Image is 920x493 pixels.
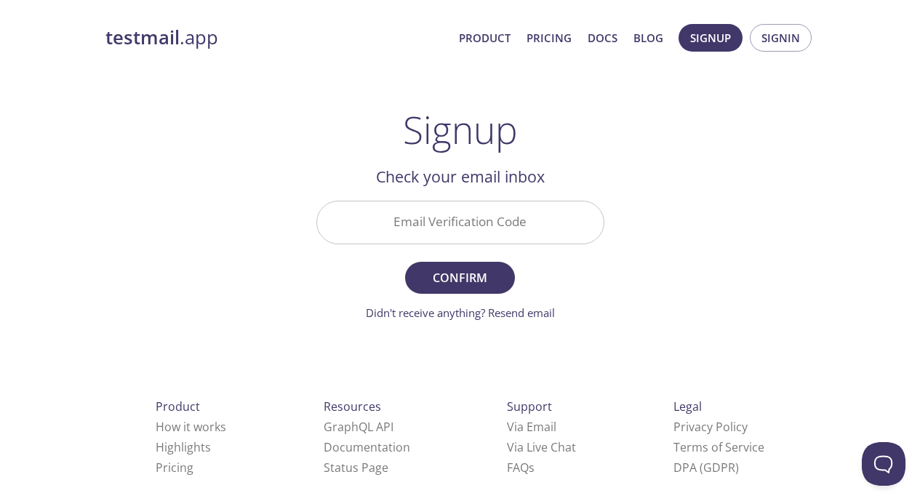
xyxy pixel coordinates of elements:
button: Signup [679,24,743,52]
a: How it works [156,419,226,435]
a: DPA (GDPR) [673,460,739,476]
a: Status Page [324,460,388,476]
a: Pricing [527,28,572,47]
a: Highlights [156,439,211,455]
h1: Signup [403,108,518,151]
span: s [529,460,535,476]
a: GraphQL API [324,419,393,435]
a: testmail.app [105,25,447,50]
a: Docs [588,28,617,47]
a: Didn't receive anything? Resend email [366,305,555,320]
button: Signin [750,24,812,52]
a: Terms of Service [673,439,764,455]
a: Via Email [507,419,556,435]
span: Product [156,398,200,414]
a: Blog [633,28,663,47]
span: Confirm [421,268,498,288]
a: Via Live Chat [507,439,576,455]
span: Legal [673,398,702,414]
span: Signin [761,28,800,47]
a: Privacy Policy [673,419,748,435]
a: Documentation [324,439,410,455]
a: Product [459,28,511,47]
button: Confirm [405,262,514,294]
a: FAQ [507,460,535,476]
a: Pricing [156,460,193,476]
span: Support [507,398,552,414]
h2: Check your email inbox [316,164,604,189]
span: Resources [324,398,381,414]
iframe: Help Scout Beacon - Open [862,442,905,486]
strong: testmail [105,25,180,50]
span: Signup [690,28,731,47]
